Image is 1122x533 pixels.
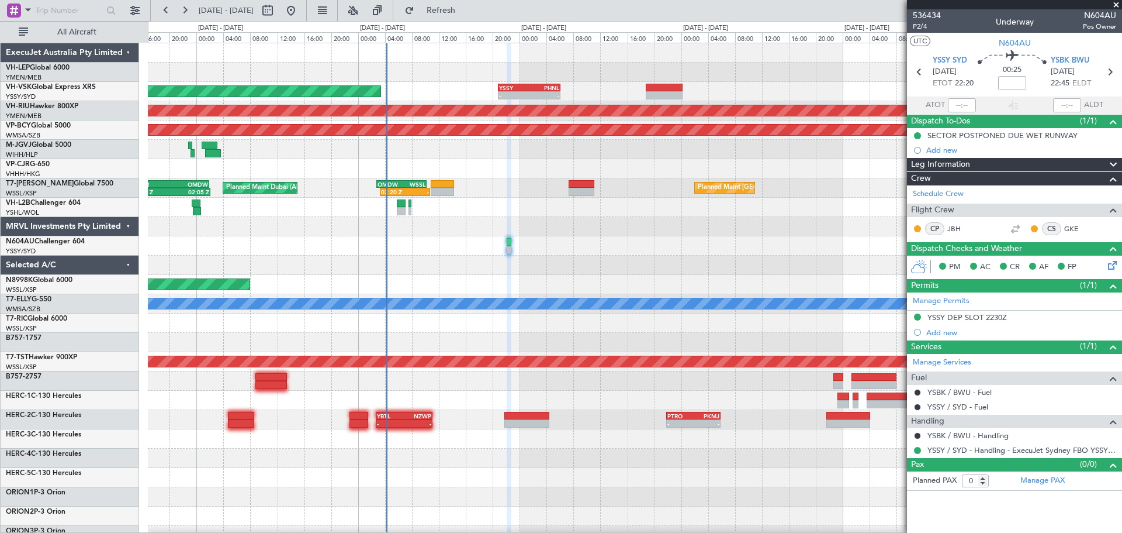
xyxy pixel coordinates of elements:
[132,181,170,188] div: KEWR
[911,242,1022,256] span: Dispatch Checks and Weather
[250,32,277,43] div: 08:00
[6,335,41,342] a: B757-1757
[199,5,254,16] span: [DATE] - [DATE]
[377,412,404,419] div: YBTL
[6,161,50,168] a: VP-CJRG-650
[6,131,40,140] a: WMSA/SZB
[521,23,566,33] div: [DATE] - [DATE]
[911,172,931,185] span: Crew
[911,341,941,354] span: Services
[6,180,74,187] span: T7-[PERSON_NAME]
[6,64,30,71] span: VH-LEP
[1051,66,1075,78] span: [DATE]
[6,489,65,496] a: ORION1P-3 Orion
[735,32,762,43] div: 08:00
[1080,458,1097,470] span: (0/0)
[896,32,923,43] div: 08:00
[6,335,29,342] span: B757-1
[844,23,889,33] div: [DATE] - [DATE]
[6,363,37,372] a: WSSL/XSP
[30,28,123,36] span: All Aircraft
[1068,262,1076,273] span: FP
[694,420,720,427] div: -
[933,78,952,90] span: ETOT
[6,200,30,207] span: VH-L2B
[6,84,32,91] span: VH-VSK
[404,412,431,419] div: NZWP
[6,451,81,458] a: HERC-4C-130 Hercules
[996,16,1034,28] div: Underway
[6,208,39,217] a: YSHL/WOL
[911,279,939,293] span: Permits
[6,73,41,82] a: YMEN/MEB
[6,180,113,187] a: T7-[PERSON_NAME]Global 7500
[6,122,31,129] span: VP-BCY
[6,431,31,438] span: HERC-3
[6,92,36,101] a: YSSY/SYD
[6,112,41,121] a: YMEN/MEB
[439,32,466,43] div: 12:00
[6,470,81,477] a: HERC-5C-130 Hercules
[6,84,96,91] a: VH-VSKGlobal Express XRS
[331,32,358,43] div: 20:00
[412,32,439,43] div: 08:00
[399,1,469,20] button: Refresh
[910,36,930,46] button: UTC
[1051,78,1069,90] span: 22:45
[913,188,964,200] a: Schedule Crew
[1080,115,1097,127] span: (1/1)
[913,9,941,22] span: 536434
[520,32,546,43] div: 00:00
[926,145,1116,155] div: Add new
[6,189,37,198] a: WSSL/XSP
[6,354,29,361] span: T7-TST
[980,262,991,273] span: AC
[870,32,896,43] div: 04:00
[926,99,945,111] span: ATOT
[600,32,627,43] div: 12:00
[6,296,51,303] a: T7-ELLYG-550
[198,23,243,33] div: [DATE] - [DATE]
[36,2,103,19] input: Trip Number
[927,312,1007,322] div: YSSY DEP SLOT 2230Z
[1051,55,1089,67] span: YSBK BWU
[1084,99,1103,111] span: ALDT
[683,23,728,33] div: [DATE] - [DATE]
[6,451,31,458] span: HERC-4
[708,32,735,43] div: 04:00
[911,458,924,472] span: Pax
[6,393,81,400] a: HERC-1C-130 Hercules
[1042,222,1061,235] div: CS
[304,32,331,43] div: 16:00
[6,122,71,129] a: VP-BCYGlobal 5000
[6,373,41,380] a: B757-2757
[6,315,67,322] a: T7-RICGlobal 6000
[1083,22,1116,32] span: Pos Owner
[911,372,927,385] span: Fuel
[911,415,944,428] span: Handling
[6,412,81,419] a: HERC-2C-130 Hercules
[927,402,988,412] a: YSSY / SYD - Fuel
[933,55,967,67] span: YSSY SYD
[913,475,957,487] label: Planned PAX
[6,170,40,178] a: VHHH/HKG
[955,78,974,90] span: 22:20
[6,354,77,361] a: T7-TSTHawker 900XP
[401,181,425,188] div: WSSL
[6,161,30,168] span: VP-CJR
[493,32,520,43] div: 20:00
[6,489,34,496] span: ORION1
[6,315,27,322] span: T7-RIC
[1010,262,1020,273] span: CR
[170,181,208,188] div: OMDW
[1080,340,1097,352] span: (1/1)
[927,445,1116,455] a: YSSY / SYD - Handling - ExecuJet Sydney FBO YSSY / SYD
[6,200,81,207] a: VH-L2BChallenger 604
[925,222,944,235] div: CP
[6,412,31,419] span: HERC-2
[360,23,405,33] div: [DATE] - [DATE]
[378,181,401,188] div: OMDW
[911,115,970,128] span: Dispatch To-Dos
[628,32,654,43] div: 16:00
[1064,223,1090,234] a: GKE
